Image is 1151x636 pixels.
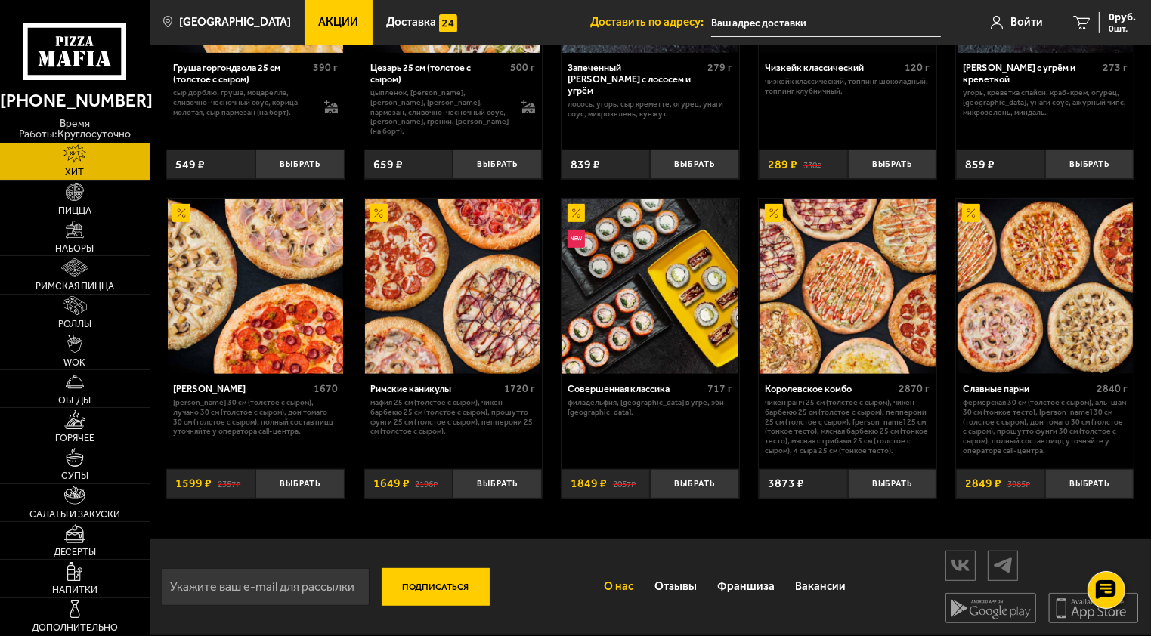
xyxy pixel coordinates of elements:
[173,88,312,117] p: сыр дорблю, груша, моцарелла, сливочно-чесночный соус, корица молотая, сыр пармезан (на борт).
[562,199,738,374] img: Совершенная классика
[965,477,1001,489] span: 2849 ₽
[848,150,937,179] button: Выбрать
[32,623,118,633] span: Дополнительно
[373,159,403,171] span: 659 ₽
[255,150,345,179] button: Выбрать
[644,567,707,607] a: Отзывы
[173,62,309,85] div: Груша горгондзола 25 см (толстое с сыром)
[1097,382,1128,395] span: 2840 г
[370,204,388,222] img: Акционный
[382,568,490,606] button: Подписаться
[63,358,85,368] span: WOK
[1045,469,1134,499] button: Выбрать
[765,204,783,222] img: Акционный
[568,62,704,97] div: Запеченный [PERSON_NAME] с лососем и угрём
[439,14,457,32] img: 15daf4d41897b9f0e9f617042186c801.svg
[1109,24,1136,33] span: 0 шт.
[166,199,344,374] a: АкционныйХет Трик
[989,552,1017,579] img: tg
[568,100,732,119] p: лосось, угорь, Сыр креметте, огурец, унаги соус, микрозелень, кунжут.
[594,567,644,607] a: О нас
[416,477,438,489] s: 2196 ₽
[61,471,88,481] span: Супы
[1045,150,1134,179] button: Выбрать
[29,510,120,520] span: Салаты и закуски
[905,61,930,74] span: 120 г
[370,88,509,136] p: цыпленок, [PERSON_NAME], [PERSON_NAME], [PERSON_NAME], пармезан, сливочно-чесночный соус, [PERSON...
[711,9,942,37] input: Ваш адрес доставки
[613,477,636,489] s: 2057 ₽
[571,159,600,171] span: 839 ₽
[958,199,1133,374] img: Славные парни
[766,383,896,394] div: Королевское комбо
[899,382,930,395] span: 2870 г
[965,159,995,171] span: 859 ₽
[370,62,506,85] div: Цезарь 25 см (толстое с сыром)
[760,199,935,374] img: Королевское комбо
[848,469,937,499] button: Выбрать
[568,230,586,248] img: Новинка
[179,17,291,28] span: [GEOGRAPHIC_DATA]
[319,17,359,28] span: Акции
[1103,61,1128,74] span: 273 г
[36,282,114,292] span: Римская пицца
[58,396,91,406] span: Обеды
[162,568,370,606] input: Укажите ваш e-mail для рассылки
[175,477,212,489] span: 1599 ₽
[313,61,338,74] span: 390 г
[963,88,1128,117] p: угорь, креветка спайси, краб-крем, огурец, [GEOGRAPHIC_DATA], унаги соус, ажурный чипс, микрозеле...
[707,567,784,607] a: Франшиза
[173,383,310,394] div: [PERSON_NAME]
[175,159,205,171] span: 549 ₽
[172,204,190,222] img: Акционный
[255,469,345,499] button: Выбрать
[168,199,343,374] img: Хет Трик
[707,382,732,395] span: 717 г
[568,383,704,394] div: Совершенная классика
[571,477,607,489] span: 1849 ₽
[766,62,902,73] div: Чизкейк классический
[52,585,97,595] span: Напитки
[590,17,711,28] span: Доставить по адресу:
[364,199,542,374] a: АкционныйРимские каникулы
[55,244,94,254] span: Наборы
[58,320,91,329] span: Роллы
[55,434,94,443] span: Горячее
[766,77,930,96] p: Чизкейк классический, топпинг шоколадный, топпинг клубничный.
[962,204,980,222] img: Акционный
[963,62,1099,85] div: [PERSON_NAME] с угрём и креветкой
[370,383,500,394] div: Римские каникулы
[370,398,535,437] p: Мафия 25 см (толстое с сыром), Чикен Барбекю 25 см (толстое с сыром), Прошутто Фунги 25 см (толст...
[650,150,739,179] button: Выбрать
[365,199,540,374] img: Римские каникулы
[218,477,240,489] s: 2357 ₽
[453,469,542,499] button: Выбрать
[58,206,91,216] span: Пицца
[759,199,936,374] a: АкционныйКоролевское комбо
[314,382,338,395] span: 1670
[568,204,586,222] img: Акционный
[562,199,739,374] a: АкционныйНовинкаСовершенная классика
[768,159,797,171] span: 289 ₽
[504,382,535,395] span: 1720 г
[963,398,1128,455] p: Фермерская 30 см (толстое с сыром), Аль-Шам 30 см (тонкое тесто), [PERSON_NAME] 30 см (толстое с ...
[946,552,975,579] img: vk
[650,469,739,499] button: Выбрать
[766,398,930,455] p: Чикен Ранч 25 см (толстое с сыром), Чикен Барбекю 25 см (толстое с сыром), Пепперони 25 см (толст...
[785,567,856,607] a: Вакансии
[386,17,436,28] span: Доставка
[1010,17,1043,28] span: Войти
[963,383,1093,394] div: Славные парни
[54,548,96,557] span: Десерты
[768,477,804,489] span: 3873 ₽
[510,61,535,74] span: 500 г
[1109,12,1136,23] span: 0 руб.
[65,168,84,178] span: Хит
[568,398,732,417] p: Филадельфия, [GEOGRAPHIC_DATA] в угре, Эби [GEOGRAPHIC_DATA].
[373,477,410,489] span: 1649 ₽
[1007,477,1030,489] s: 3985 ₽
[707,61,732,74] span: 279 г
[803,159,821,171] s: 330 ₽
[173,398,338,437] p: [PERSON_NAME] 30 см (толстое с сыром), Лучано 30 см (толстое с сыром), Дон Томаго 30 см (толстое ...
[956,199,1134,374] a: АкционныйСлавные парни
